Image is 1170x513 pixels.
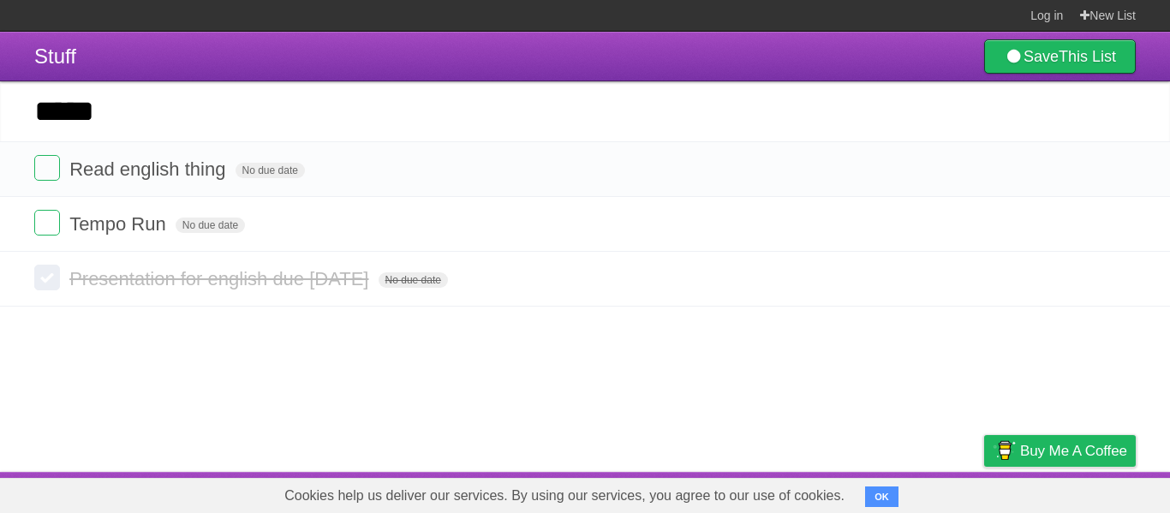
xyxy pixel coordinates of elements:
[984,435,1136,467] a: Buy me a coffee
[267,479,862,513] span: Cookies help us deliver our services. By using our services, you agree to our use of cookies.
[962,476,1006,509] a: Privacy
[1028,476,1136,509] a: Suggest a feature
[34,210,60,236] label: Done
[176,218,245,233] span: No due date
[1020,436,1127,466] span: Buy me a coffee
[34,45,76,68] span: Stuff
[69,268,373,289] span: Presentation for english due [DATE]
[865,486,898,507] button: OK
[904,476,941,509] a: Terms
[756,476,792,509] a: About
[813,476,882,509] a: Developers
[34,155,60,181] label: Done
[69,213,170,235] span: Tempo Run
[993,436,1016,465] img: Buy me a coffee
[984,39,1136,74] a: SaveThis List
[69,158,230,180] span: Read english thing
[236,163,305,178] span: No due date
[34,265,60,290] label: Done
[379,272,448,288] span: No due date
[1059,48,1116,65] b: This List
